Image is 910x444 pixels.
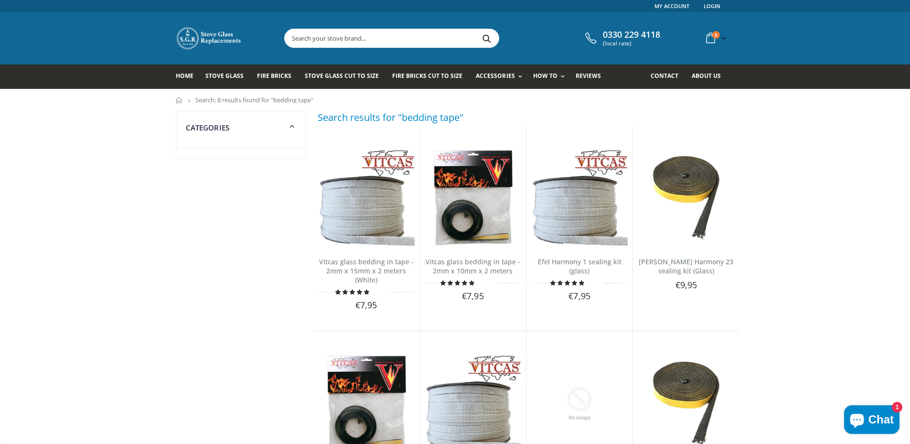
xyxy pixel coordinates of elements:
a: 0330 229 4118 (local rate) [583,30,660,47]
inbox-online-store-chat: Shopify online store chat [841,405,902,436]
a: Stove Glass [205,65,251,89]
a: Stove Glass Cut To Size [305,65,386,89]
img: Vitcas stove glass bedding in tape [425,150,521,246]
span: About us [692,72,721,80]
a: 0 [702,29,728,47]
span: (local rate) [603,40,660,47]
a: Home [176,65,201,89]
a: How To [533,65,569,89]
span: 0330 229 4118 [603,30,660,40]
a: Vitcas glass bedding in tape - 2mm x 10mm x 2 meters [426,257,520,275]
a: Efel Harmony 1 sealing kit (glass) [538,257,621,275]
span: 4.88 stars [335,288,371,295]
span: Home [176,72,193,80]
span: Fire Bricks [257,72,291,80]
span: Stove Glass [205,72,244,80]
span: 4.85 stars [440,279,476,286]
span: €7,95 [462,290,483,302]
span: 5.00 stars [550,279,586,286]
span: Stove Glass Cut To Size [305,72,379,80]
img: Vitcas stove glass bedding in tape [531,150,628,246]
a: Reviews [576,65,608,89]
input: Search your stove brand... [285,29,606,47]
span: 0 [712,31,720,39]
h3: Search results for "bedding tape" [318,111,463,124]
img: Stove Glass Replacement [176,26,243,50]
img: Nestor Martin Harmony 43 sealing kit (Glass) [638,150,734,246]
span: Reviews [576,72,601,80]
span: Fire Bricks Cut To Size [392,72,462,80]
a: [PERSON_NAME] Harmony 23 sealing kit (Glass) [639,257,733,275]
span: How To [533,72,557,80]
span: €9,95 [675,279,697,291]
img: Vitcas stove glass bedding in tape [318,150,415,246]
a: Accessories [476,65,526,89]
a: Contact [651,65,685,89]
span: Contact [651,72,678,80]
span: €7,95 [568,290,590,302]
span: Search: 8 results found for "bedding tape" [195,96,313,104]
button: Search [476,29,498,47]
a: Home [176,97,183,103]
a: Fire Bricks [257,65,299,89]
span: Accessories [476,72,514,80]
span: Categories [186,123,230,132]
a: Vitcas glass bedding in tape - 2mm x 15mm x 2 meters (White) [319,257,414,284]
span: €7,95 [355,299,377,311]
a: Fire Bricks Cut To Size [392,65,470,89]
a: About us [692,65,728,89]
